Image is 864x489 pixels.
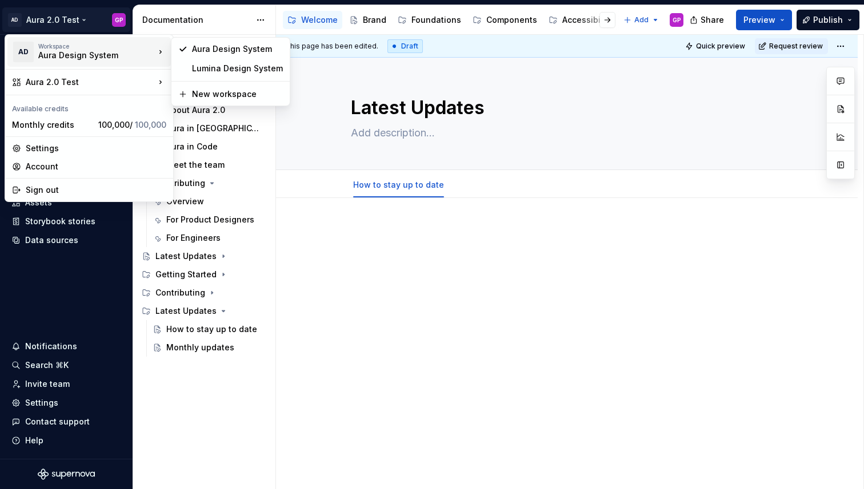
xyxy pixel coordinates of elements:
[13,42,34,62] div: AD
[26,184,166,196] div: Sign out
[38,50,135,61] div: Aura Design System
[26,76,155,88] div: Aura 2.0 Test
[192,63,283,74] div: Lumina Design System
[38,43,155,50] div: Workspace
[192,43,283,55] div: Aura Design System
[98,120,166,130] span: 100,000 /
[7,98,171,116] div: Available credits
[26,161,166,172] div: Account
[26,143,166,154] div: Settings
[192,88,283,100] div: New workspace
[12,119,94,131] div: Monthly credits
[135,120,166,130] span: 100,000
